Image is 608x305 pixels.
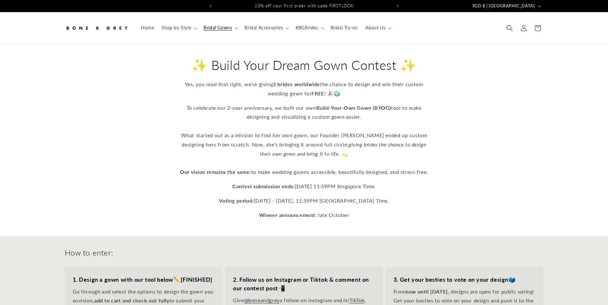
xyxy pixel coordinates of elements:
strong: FREE [312,90,324,96]
span: SGD $ | [GEOGRAPHIC_DATA] [472,3,535,9]
h3: 🗳️ [394,275,536,284]
span: Home [141,25,154,31]
span: About Us [365,25,386,31]
p: Yes, you read that right, we’re giving the chance to design and win their custom wedding gown for... [180,80,429,98]
a: Bridal Try-on [327,21,362,34]
summary: Bridal Accessories [241,21,292,34]
strong: [FINISHED] [181,276,213,283]
strong: 3. Get your besties to vote on your design [394,276,508,283]
h3: 📲 [233,275,375,293]
summary: Shop by Style [158,21,200,34]
p: : late October [180,211,429,220]
a: Bone and Grey Bridal [62,19,131,37]
span: Bridal Accessories [244,25,283,31]
p: [DATE] 11:59PM Singapore Time. [180,182,429,191]
h2: ✨ Build Your Dream Gown Contest ✨ [180,57,429,73]
strong: Voting period: [219,197,253,204]
strong: now until [DATE] [406,288,448,294]
strong: worldwide [294,81,320,87]
p: To celebrate our 2-year anniversary, we built our own tool to make designing and visualizing a cu... [180,103,429,177]
strong: Our vision remains the same: [180,169,251,175]
strong: 2. Follow us on Instagram or Tiktok & comment on our contest post [233,276,369,292]
strong: Contest submission ends: [232,183,295,189]
a: Home [137,21,158,34]
span: Bridal Gowns [204,25,232,31]
h3: ✏️ [73,275,215,284]
strong: 3 brides [273,81,293,87]
em: giving brides the chance to design their own gown and bring it to life [260,141,426,157]
p: [DATE] - [DATE], 11:59PM [GEOGRAPHIC_DATA] Time. [180,196,429,205]
img: Bone and Grey Bridal [65,21,129,35]
span: 10% off your first order with code FIRSTLOOK [255,3,354,8]
summary: Search [503,21,517,35]
summary: Bridal Gowns [200,21,241,34]
summary: #BGBrides [292,21,327,34]
h2: How to enter: [65,248,113,257]
strong: Build-Your-Own Gown (BYOG) [316,105,391,111]
span: #BGBrides [296,25,318,31]
strong: Winner announcement [259,212,315,218]
a: @boneandgrey [244,297,280,303]
strong: 1. Design a gown with our tool below [73,276,174,283]
span: Shop by Style [161,25,191,31]
span: Bridal Try-on [331,25,358,31]
a: TikTok [349,297,365,303]
strong: add to cart and check out fully [94,297,169,303]
summary: About Us [362,21,394,34]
